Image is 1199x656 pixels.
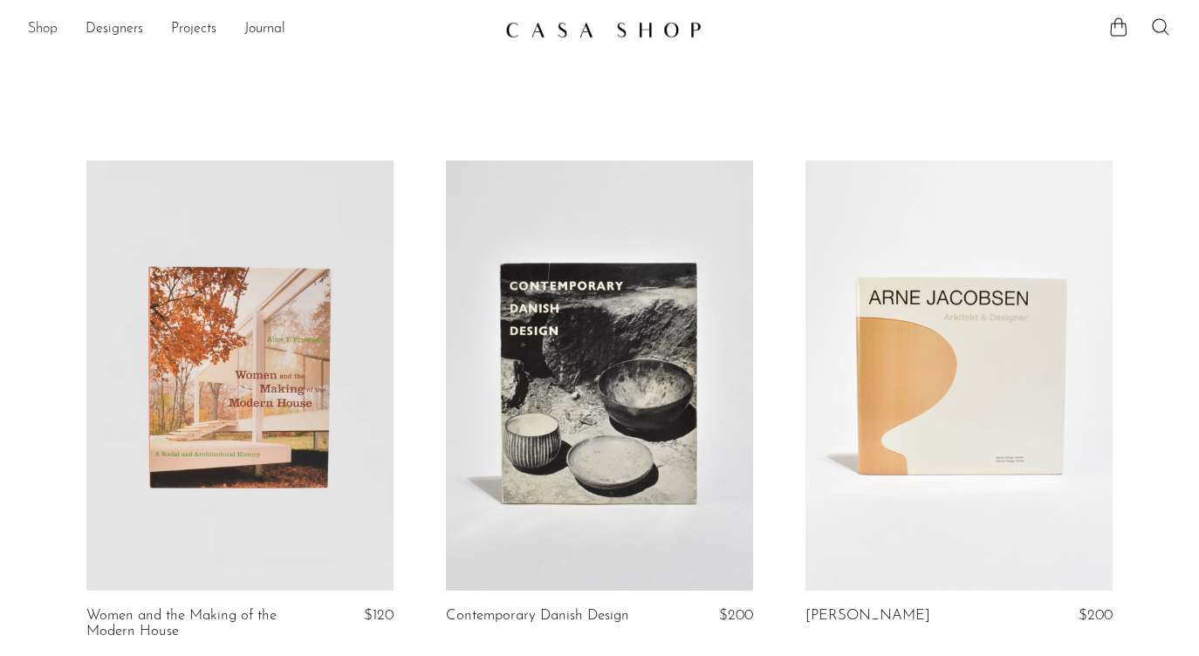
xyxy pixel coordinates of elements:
[805,608,930,624] a: [PERSON_NAME]
[28,18,58,41] a: Shop
[719,608,753,623] span: $200
[446,608,629,624] a: Contemporary Danish Design
[171,18,216,41] a: Projects
[28,15,491,44] nav: Desktop navigation
[28,15,491,44] ul: NEW HEADER MENU
[1079,608,1113,623] span: $200
[364,608,394,623] span: $120
[86,608,291,640] a: Women and the Making of the Modern House
[86,18,143,41] a: Designers
[244,18,285,41] a: Journal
